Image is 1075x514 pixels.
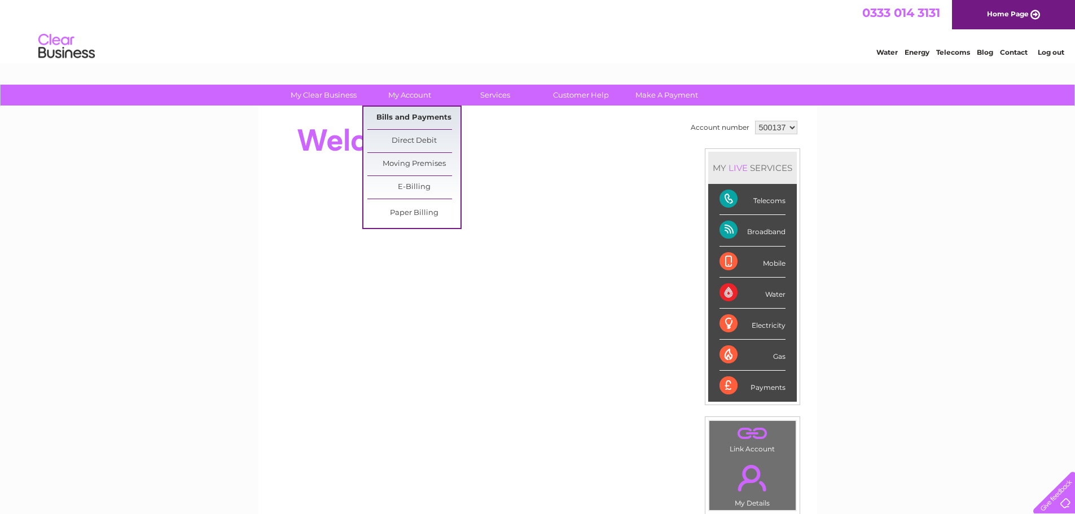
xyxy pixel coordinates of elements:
[862,6,940,20] a: 0333 014 3131
[367,153,460,175] a: Moving Premises
[38,29,95,64] img: logo.png
[712,458,793,498] a: .
[271,6,805,55] div: Clear Business is a trading name of Verastar Limited (registered in [GEOGRAPHIC_DATA] No. 3667643...
[534,85,628,106] a: Customer Help
[726,162,750,173] div: LIVE
[719,340,786,371] div: Gas
[712,424,793,443] a: .
[1000,48,1028,56] a: Contact
[708,152,797,184] div: MY SERVICES
[977,48,993,56] a: Blog
[1038,48,1064,56] a: Log out
[719,215,786,246] div: Broadband
[719,371,786,401] div: Payments
[709,420,796,456] td: Link Account
[449,85,542,106] a: Services
[688,118,752,137] td: Account number
[876,48,898,56] a: Water
[277,85,370,106] a: My Clear Business
[719,247,786,278] div: Mobile
[719,278,786,309] div: Water
[367,202,460,225] a: Paper Billing
[367,130,460,152] a: Direct Debit
[367,176,460,199] a: E-Billing
[620,85,713,106] a: Make A Payment
[719,184,786,215] div: Telecoms
[936,48,970,56] a: Telecoms
[363,85,456,106] a: My Account
[367,107,460,129] a: Bills and Payments
[719,309,786,340] div: Electricity
[905,48,929,56] a: Energy
[709,455,796,511] td: My Details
